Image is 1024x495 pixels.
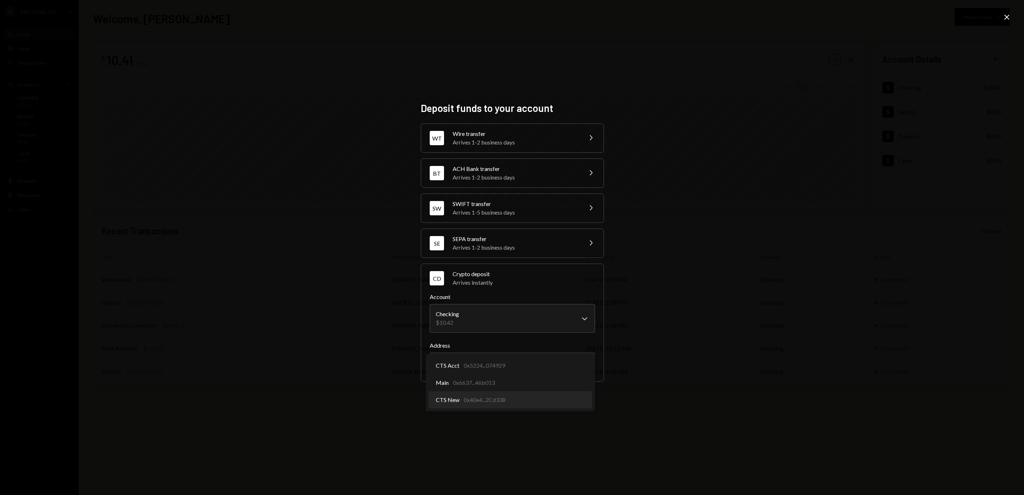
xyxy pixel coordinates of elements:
[430,271,444,285] div: CD
[436,396,459,404] span: CTS New
[453,165,578,173] div: ACH Bank transfer
[430,166,444,180] div: BT
[453,138,578,147] div: Arrives 1-2 business days
[430,201,444,215] div: SW
[453,235,578,243] div: SEPA transfer
[430,341,595,350] label: Address
[453,378,495,387] div: 0x6637...46b013
[453,200,578,208] div: SWIFT transfer
[430,131,444,145] div: WT
[464,396,506,404] div: 0x40e4...2Cd338
[453,173,578,182] div: Arrives 1-2 business days
[430,353,595,373] button: Address
[453,208,578,217] div: Arrives 1-5 business days
[421,101,603,115] h2: Deposit funds to your account
[436,378,449,387] span: Main
[430,236,444,250] div: SE
[453,129,578,138] div: Wire transfer
[464,361,505,370] div: 0x5224...074929
[453,270,595,278] div: Crypto deposit
[453,278,595,287] div: Arrives instantly
[430,293,595,301] label: Account
[453,243,578,252] div: Arrives 1-2 business days
[436,361,459,370] span: CTS Acct
[430,304,595,333] button: Account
